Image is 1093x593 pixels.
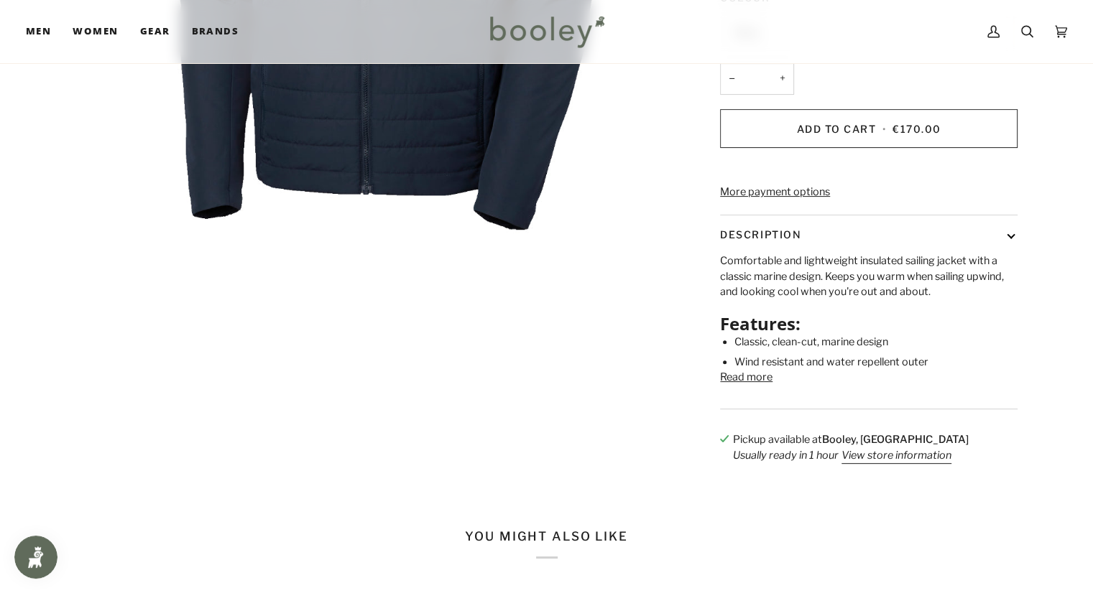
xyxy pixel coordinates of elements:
[733,448,969,464] p: Usually ready in 1 hour
[720,370,773,386] button: Read more
[140,24,170,39] span: Gear
[720,185,1018,200] a: More payment options
[720,215,1018,253] button: Description
[52,529,1042,559] h2: You might also like
[880,123,890,135] span: •
[893,123,941,135] span: €170.00
[720,63,743,95] button: −
[14,536,57,579] iframe: Button to open loyalty program pop-up
[720,63,794,95] input: Quantity
[771,63,794,95] button: +
[734,355,1018,370] li: Wind resistant and water repellent outer
[484,11,609,52] img: Booley
[796,123,876,135] span: Add to Cart
[841,448,951,464] button: View store information
[720,313,1018,335] h2: Features:
[720,253,1018,300] p: Comfortable and lightweight insulated sailing jacket with a classic marine design. Keeps you warm...
[733,432,969,448] p: Pickup available at
[191,24,239,39] span: Brands
[720,109,1018,148] button: Add to Cart • €170.00
[822,433,969,446] strong: Booley, [GEOGRAPHIC_DATA]
[26,24,51,39] span: Men
[73,24,118,39] span: Women
[734,335,1018,350] li: Classic, clean-cut, marine design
